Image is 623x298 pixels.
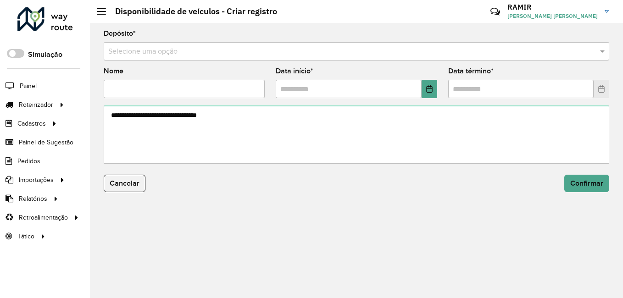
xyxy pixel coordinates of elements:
[485,2,505,22] a: Contato Rápido
[17,119,46,128] span: Cadastros
[28,49,62,60] label: Simulação
[570,179,603,187] span: Confirmar
[507,12,598,20] span: [PERSON_NAME] [PERSON_NAME]
[17,156,40,166] span: Pedidos
[104,175,145,192] button: Cancelar
[448,66,494,77] label: Data término
[110,179,139,187] span: Cancelar
[19,194,47,204] span: Relatórios
[276,66,313,77] label: Data início
[422,80,437,98] button: Choose Date
[106,6,277,17] h2: Disponibilidade de veículos - Criar registro
[104,28,136,39] label: Depósito
[19,138,73,147] span: Painel de Sugestão
[17,232,34,241] span: Tático
[564,175,609,192] button: Confirmar
[507,3,598,11] h3: RAMIR
[19,100,53,110] span: Roteirizador
[104,66,123,77] label: Nome
[19,175,54,185] span: Importações
[19,213,68,222] span: Retroalimentação
[20,81,37,91] span: Painel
